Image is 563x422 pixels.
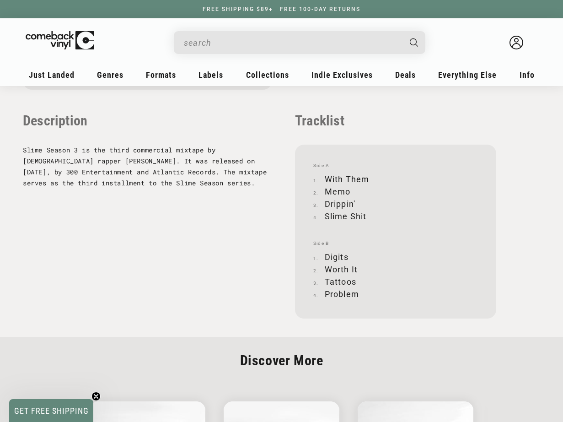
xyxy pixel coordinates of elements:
span: Side A [313,163,478,168]
span: Genres [97,70,123,80]
button: Search [402,31,426,54]
span: Formats [146,70,176,80]
li: With Them [313,173,478,185]
a: FREE SHIPPING $89+ | FREE 100-DAY RETURNS [193,6,370,12]
span: GET FREE SHIPPING [14,406,89,416]
span: Collections [246,70,289,80]
li: Digits [313,251,478,263]
button: Close teaser [91,392,101,401]
input: When autocomplete results are available use up and down arrows to review and enter to select [184,33,401,52]
span: Deals [395,70,416,80]
p: Description [23,113,272,129]
span: Indie Exclusives [311,70,373,80]
span: Labels [198,70,223,80]
span: Info [520,70,535,80]
li: Tattoos [313,276,478,288]
li: Problem [313,288,478,300]
li: Slime Shit [313,210,478,222]
div: Search [174,31,425,54]
span: Everything Else [438,70,497,80]
span: Side B [313,241,478,246]
li: Memo [313,185,478,198]
li: Drippin' [313,198,478,210]
span: Slime Season 3 is the third commercial mixtape by [DEMOGRAPHIC_DATA] rapper [PERSON_NAME]. It was... [23,146,267,187]
p: Tracklist [295,113,496,129]
span: Just Landed [29,70,75,80]
div: GET FREE SHIPPINGClose teaser [9,399,93,422]
li: Worth It [313,263,478,276]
